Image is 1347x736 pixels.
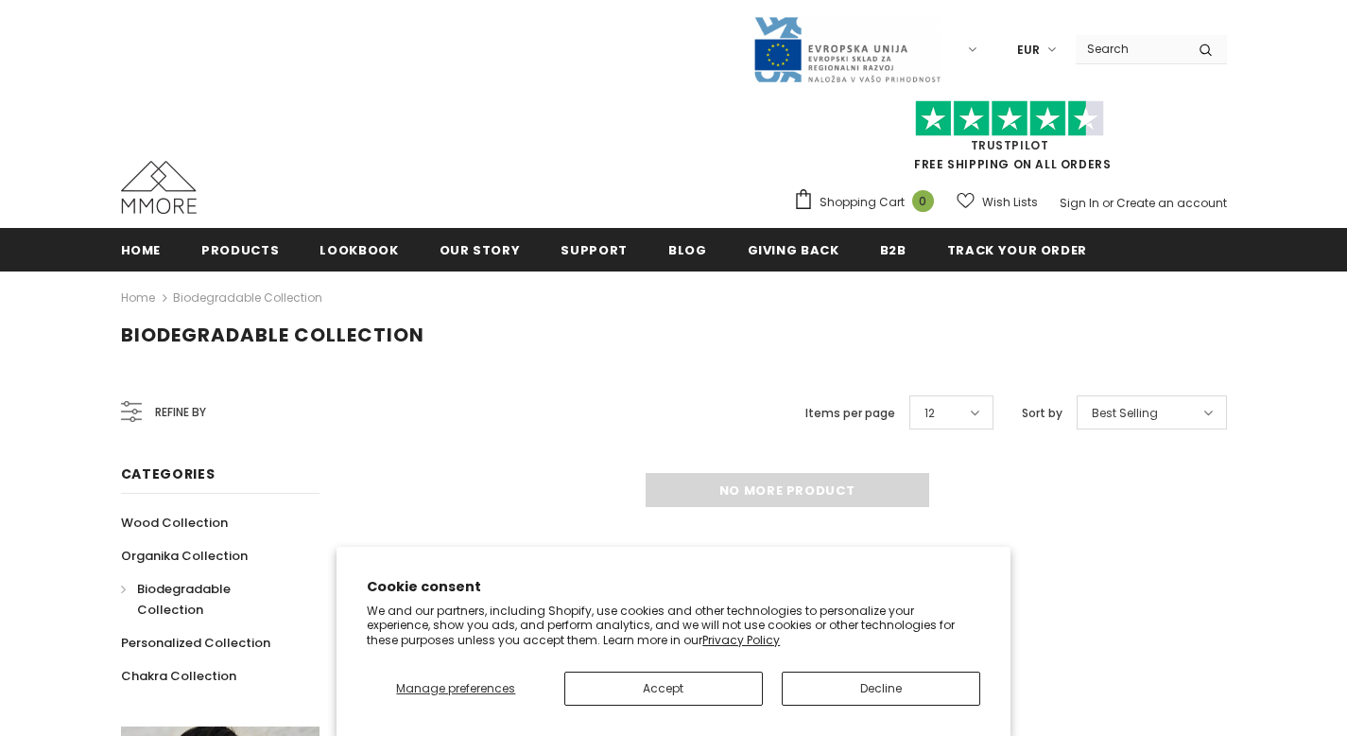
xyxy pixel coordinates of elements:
[982,193,1038,212] span: Wish Lists
[440,228,521,271] a: Our Story
[752,15,941,84] img: Javni Razpis
[1022,404,1062,423] label: Sort by
[805,404,895,423] label: Items per page
[121,514,228,532] span: Wood Collection
[1116,195,1227,211] a: Create an account
[201,228,279,271] a: Products
[702,632,780,648] a: Privacy Policy
[668,241,707,259] span: Blog
[947,241,1087,259] span: Track your order
[367,577,980,597] h2: Cookie consent
[440,241,521,259] span: Our Story
[1076,35,1184,62] input: Search Site
[561,241,628,259] span: support
[748,228,839,271] a: Giving back
[137,580,231,619] span: Biodegradable Collection
[1060,195,1099,211] a: Sign In
[1092,404,1158,423] span: Best Selling
[121,161,197,214] img: MMORE Cases
[793,188,943,217] a: Shopping Cart 0
[121,287,155,309] a: Home
[201,241,279,259] span: Products
[155,402,206,423] span: Refine by
[912,190,934,212] span: 0
[121,626,270,659] a: Personalized Collection
[121,228,162,271] a: Home
[121,506,228,539] a: Wood Collection
[782,672,980,706] button: Decline
[957,185,1038,219] a: Wish Lists
[319,228,398,271] a: Lookbook
[121,241,162,259] span: Home
[1017,41,1040,60] span: EUR
[561,228,628,271] a: support
[820,193,905,212] span: Shopping Cart
[121,464,216,483] span: Categories
[121,322,424,348] span: Biodegradable Collection
[924,404,935,423] span: 12
[564,672,763,706] button: Accept
[173,289,322,306] a: Biodegradable Collection
[121,572,299,626] a: Biodegradable Collection
[880,241,907,259] span: B2B
[971,137,1049,153] a: Trustpilot
[880,228,907,271] a: B2B
[367,604,980,648] p: We and our partners, including Shopify, use cookies and other technologies to personalize your ex...
[947,228,1087,271] a: Track your order
[748,241,839,259] span: Giving back
[121,634,270,652] span: Personalized Collection
[121,667,236,685] span: Chakra Collection
[752,41,941,57] a: Javni Razpis
[1102,195,1114,211] span: or
[121,659,236,692] a: Chakra Collection
[367,672,544,706] button: Manage preferences
[121,539,248,572] a: Organika Collection
[793,109,1227,172] span: FREE SHIPPING ON ALL ORDERS
[915,100,1104,137] img: Trust Pilot Stars
[396,680,515,696] span: Manage preferences
[668,228,707,271] a: Blog
[121,547,248,565] span: Organika Collection
[319,241,398,259] span: Lookbook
